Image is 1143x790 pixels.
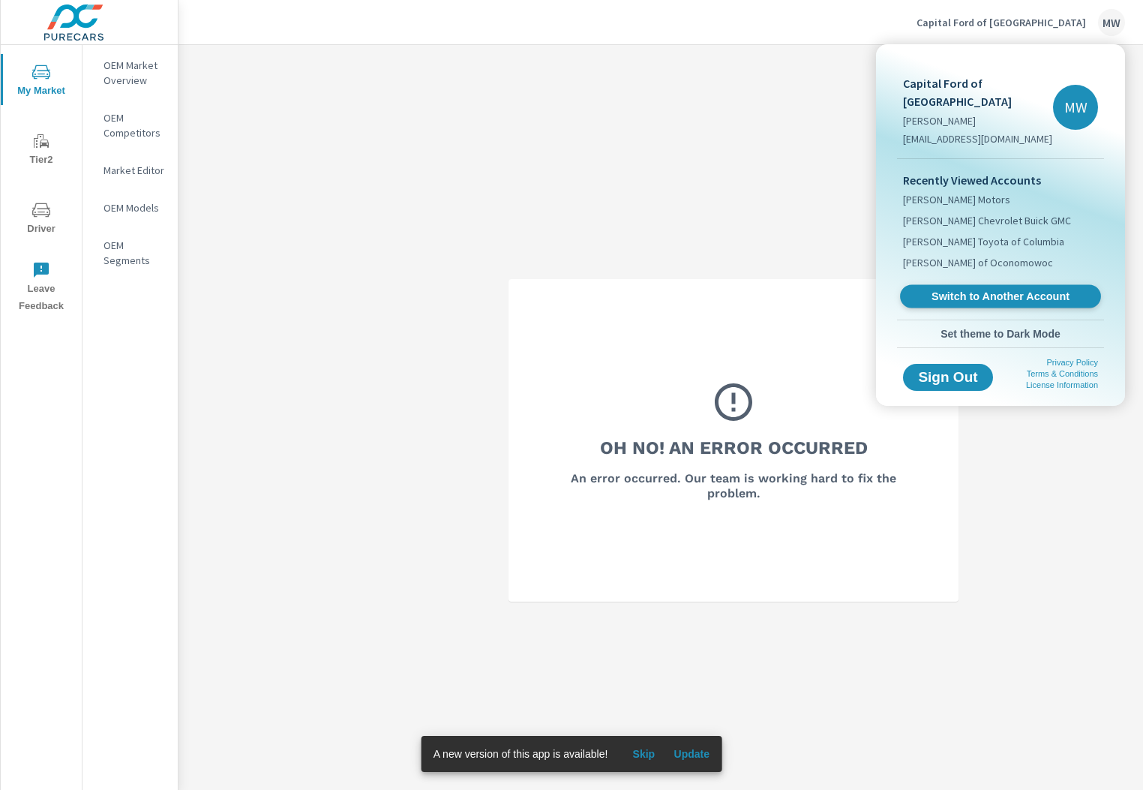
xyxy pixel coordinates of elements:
[903,255,1053,270] span: [PERSON_NAME] of Oconomowoc
[915,371,981,384] span: Sign Out
[1026,380,1098,389] a: License Information
[903,171,1098,189] p: Recently Viewed Accounts
[908,290,1092,304] span: Switch to Another Account
[1047,358,1098,367] a: Privacy Policy
[903,234,1064,249] span: [PERSON_NAME] Toyota of Columbia
[1027,369,1098,378] a: Terms & Conditions
[903,364,993,391] button: Sign Out
[897,320,1104,347] button: Set theme to Dark Mode
[903,74,1053,110] p: Capital Ford of [GEOGRAPHIC_DATA]
[903,213,1071,228] span: [PERSON_NAME] Chevrolet Buick GMC
[903,192,1010,207] span: [PERSON_NAME] Motors
[1053,85,1098,130] div: MW
[903,113,1053,128] p: [PERSON_NAME]
[903,131,1053,146] p: [EMAIL_ADDRESS][DOMAIN_NAME]
[903,327,1098,341] span: Set theme to Dark Mode
[900,285,1101,308] a: Switch to Another Account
